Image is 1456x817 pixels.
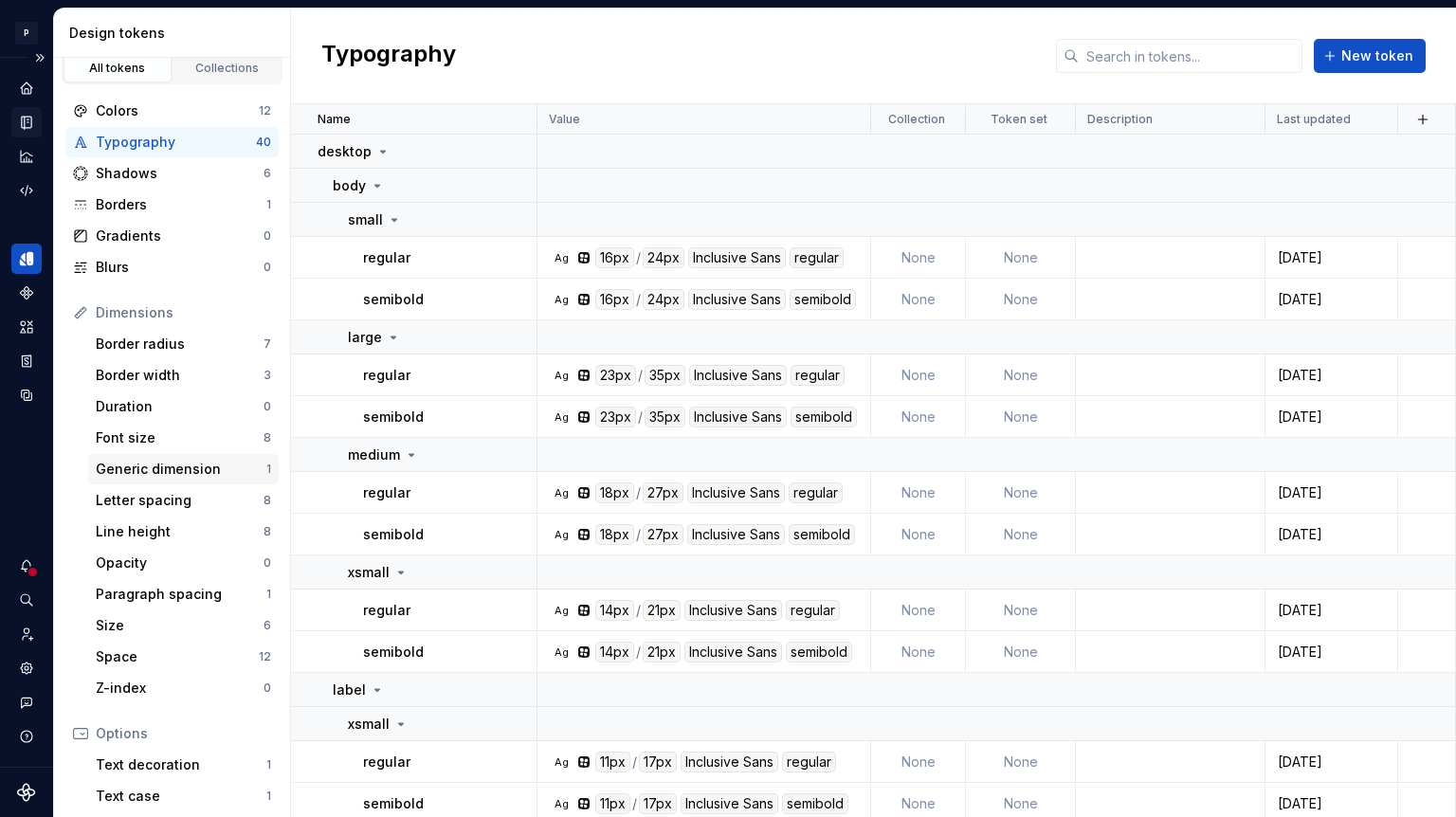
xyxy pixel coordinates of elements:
[4,12,49,53] button: P
[643,482,683,503] div: 27px
[1266,643,1396,662] div: [DATE]
[264,368,271,383] div: 3
[791,407,857,427] div: semibold
[11,687,42,717] button: Contact support
[96,679,264,698] div: Z-index
[17,783,36,802] a: Supernova Logo
[363,366,410,385] p: regular
[363,408,424,427] p: semibold
[65,252,279,282] a: Blurs0
[69,24,282,43] div: Design tokens
[681,793,778,814] div: Inclusive Sans
[88,329,279,359] a: Border radius7
[966,354,1076,396] td: None
[632,793,637,814] div: /
[966,472,1076,514] td: None
[15,22,38,45] div: P
[1087,112,1153,127] p: Description
[1314,39,1426,73] button: New token
[11,380,42,410] div: Data sources
[88,548,279,578] a: Opacity0
[88,750,279,780] a: Text decoration1
[871,590,966,631] td: None
[689,407,787,427] div: Inclusive Sans
[554,409,569,425] div: Ag
[687,482,785,503] div: Inclusive Sans
[266,789,271,804] div: 1
[96,522,264,541] div: Line height
[595,600,634,621] div: 14px
[1277,112,1351,127] p: Last updated
[595,752,630,772] div: 11px
[554,754,569,770] div: Ag
[636,600,641,621] div: /
[871,279,966,320] td: None
[96,133,256,152] div: Typography
[638,407,643,427] div: /
[88,423,279,453] a: Font size8
[888,112,945,127] p: Collection
[88,642,279,672] a: Space12
[96,303,271,322] div: Dimensions
[636,482,641,503] div: /
[348,445,400,464] p: medium
[554,250,569,265] div: Ag
[88,485,279,516] a: Letter spacing8
[645,365,685,386] div: 35px
[266,757,271,772] div: 1
[1266,601,1396,620] div: [DATE]
[991,112,1047,127] p: Token set
[363,601,410,620] p: regular
[11,107,42,137] a: Documentation
[1266,290,1396,309] div: [DATE]
[264,681,271,696] div: 0
[96,258,264,277] div: Blurs
[65,221,279,251] a: Gradients0
[266,587,271,602] div: 1
[65,127,279,157] a: Typography40
[595,365,636,386] div: 23px
[11,346,42,376] a: Storybook stories
[645,407,685,427] div: 35px
[259,649,271,664] div: 12
[96,554,264,572] div: Opacity
[786,642,852,663] div: semibold
[688,289,786,310] div: Inclusive Sans
[595,793,630,814] div: 11px
[363,290,424,309] p: semibold
[27,45,53,71] button: Expand sidebar
[264,524,271,539] div: 8
[266,462,271,477] div: 1
[333,176,366,195] p: body
[96,491,264,510] div: Letter spacing
[782,793,848,814] div: semibold
[595,482,634,503] div: 18px
[11,312,42,342] a: Assets
[871,237,966,279] td: None
[791,365,845,386] div: regular
[554,603,569,618] div: Ag
[96,164,264,183] div: Shadows
[554,796,569,811] div: Ag
[88,517,279,547] a: Line height8
[363,643,424,662] p: semibold
[96,724,271,743] div: Options
[554,292,569,307] div: Ag
[264,166,271,181] div: 6
[88,781,279,811] a: Text case1
[1079,39,1302,73] input: Search in tokens...
[786,600,840,621] div: regular
[318,142,372,161] p: desktop
[11,73,42,103] div: Home
[11,585,42,615] button: Search ⌘K
[1266,366,1396,385] div: [DATE]
[11,278,42,308] a: Components
[643,289,684,310] div: 24px
[11,653,42,683] div: Settings
[11,141,42,172] a: Analytics
[782,752,836,772] div: regular
[684,600,782,621] div: Inclusive Sans
[681,752,778,772] div: Inclusive Sans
